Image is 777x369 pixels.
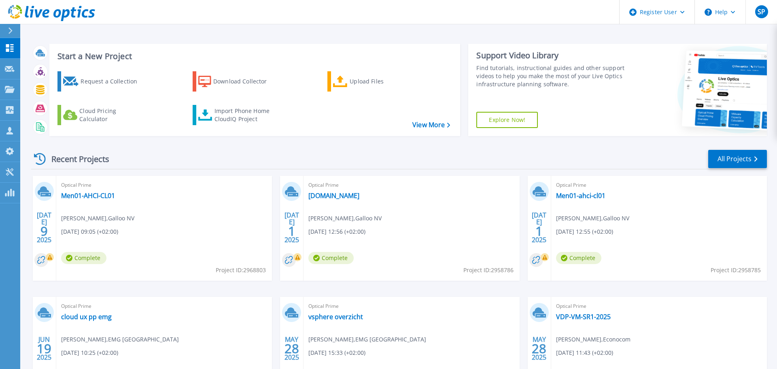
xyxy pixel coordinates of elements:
[308,313,363,321] a: vsphere overzicht
[476,50,628,61] div: Support Video Library
[758,9,765,15] span: SP
[556,313,611,321] a: VDP-VM-SR1-2025
[61,348,118,357] span: [DATE] 10:25 (+02:00)
[556,192,605,200] a: Men01-ahci-cl01
[463,266,514,275] span: Project ID: 2958786
[284,213,299,242] div: [DATE] 2025
[327,71,418,92] a: Upload Files
[535,228,543,235] span: 1
[308,192,359,200] a: [DOMAIN_NAME]
[61,313,112,321] a: cloud ux pp emg
[556,252,601,264] span: Complete
[531,334,547,363] div: MAY 2025
[308,181,514,190] span: Optical Prime
[213,73,278,90] div: Download Collector
[214,107,278,123] div: Import Phone Home CloudIQ Project
[556,335,631,344] span: [PERSON_NAME] , Econocom
[308,302,514,311] span: Optical Prime
[308,348,365,357] span: [DATE] 15:33 (+02:00)
[81,73,145,90] div: Request a Collection
[556,348,613,357] span: [DATE] 11:43 (+02:00)
[40,228,48,235] span: 9
[57,52,450,61] h3: Start a New Project
[31,149,120,169] div: Recent Projects
[412,121,450,129] a: View More
[532,345,546,352] span: 28
[61,227,118,236] span: [DATE] 09:05 (+02:00)
[350,73,414,90] div: Upload Files
[36,213,52,242] div: [DATE] 2025
[284,345,299,352] span: 28
[61,252,106,264] span: Complete
[308,252,354,264] span: Complete
[308,214,382,223] span: [PERSON_NAME] , Galloo NV
[36,334,52,363] div: JUN 2025
[284,334,299,363] div: MAY 2025
[61,214,134,223] span: [PERSON_NAME] , Galloo NV
[476,64,628,88] div: Find tutorials, instructional guides and other support videos to help you make the most of your L...
[711,266,761,275] span: Project ID: 2958785
[61,302,267,311] span: Optical Prime
[308,335,426,344] span: [PERSON_NAME] , EMG [GEOGRAPHIC_DATA]
[288,228,295,235] span: 1
[556,181,762,190] span: Optical Prime
[476,112,538,128] a: Explore Now!
[708,150,767,168] a: All Projects
[61,192,115,200] a: Men01-AHCI-CL01
[556,214,629,223] span: [PERSON_NAME] , Galloo NV
[37,345,51,352] span: 19
[531,213,547,242] div: [DATE] 2025
[61,181,267,190] span: Optical Prime
[216,266,266,275] span: Project ID: 2968803
[556,227,613,236] span: [DATE] 12:55 (+02:00)
[79,107,144,123] div: Cloud Pricing Calculator
[556,302,762,311] span: Optical Prime
[193,71,283,92] a: Download Collector
[57,71,148,92] a: Request a Collection
[61,335,179,344] span: [PERSON_NAME] , EMG [GEOGRAPHIC_DATA]
[57,105,148,125] a: Cloud Pricing Calculator
[308,227,365,236] span: [DATE] 12:56 (+02:00)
